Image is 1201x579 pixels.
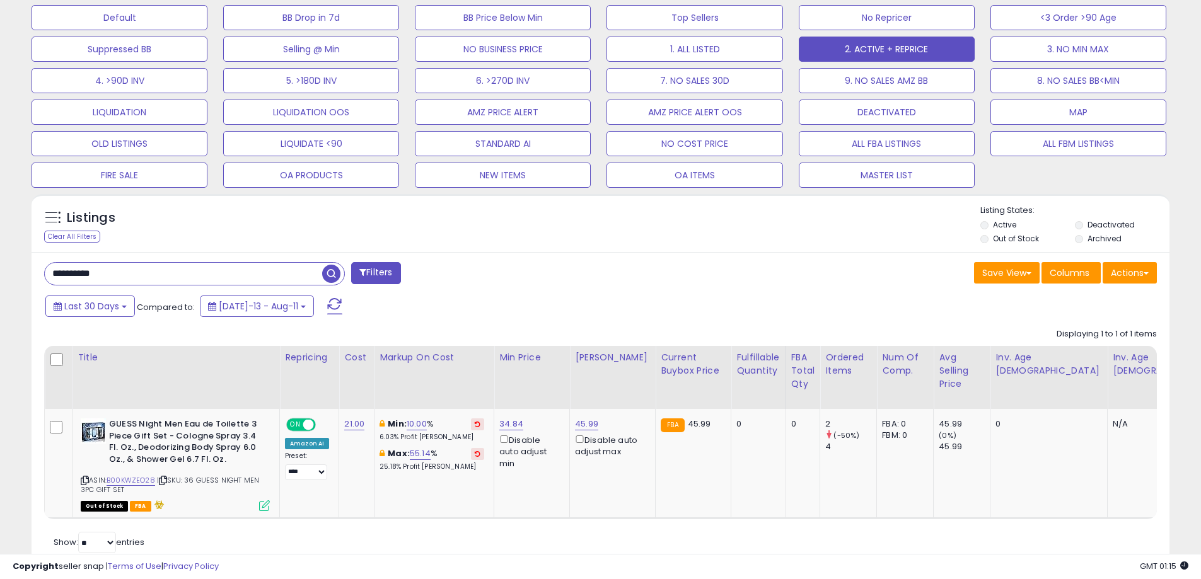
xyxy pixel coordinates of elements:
button: NO BUSINESS PRICE [415,37,591,62]
div: 0 [791,418,811,430]
div: Title [78,351,274,364]
div: seller snap | | [13,561,219,573]
button: Suppressed BB [32,37,207,62]
a: 55.14 [410,447,431,460]
p: 6.03% Profit [PERSON_NAME] [380,433,484,442]
div: FBM: 0 [882,430,924,441]
button: Filters [351,262,400,284]
th: The percentage added to the cost of goods (COGS) that forms the calculator for Min & Max prices. [374,346,494,409]
small: (0%) [939,430,956,440]
a: 21.00 [344,418,364,430]
b: Min: [388,418,407,430]
label: Archived [1088,233,1122,244]
div: Avg Selling Price [939,351,985,391]
button: MASTER LIST [799,163,975,188]
span: OFF [314,420,334,430]
button: Default [32,5,207,30]
label: Deactivated [1088,219,1135,230]
small: FBA [661,418,684,432]
button: 6. >270D INV [415,68,591,93]
button: 8. NO SALES BB<MIN [990,68,1166,93]
label: Out of Stock [993,233,1039,244]
span: 2025-09-11 01:15 GMT [1140,560,1188,572]
button: AMZ PRICE ALERT [415,100,591,125]
div: [PERSON_NAME] [575,351,650,364]
button: 1. ALL LISTED [606,37,782,62]
span: ON [287,420,303,430]
div: Ordered Items [825,351,871,377]
button: <3 Order >90 Age [990,5,1166,30]
button: NEW ITEMS [415,163,591,188]
button: 5. >180D INV [223,68,399,93]
b: GUESS Night Men Eau de Toilette 3 Piece Gift Set - Cologne Spray 3.4 Fl. Oz., Deodorizing Body Sp... [109,418,262,468]
div: % [380,418,484,442]
button: Columns [1041,262,1101,284]
span: | SKU: 36 GUESS NIGHT MEN 3PC GIFT SET [81,475,259,494]
a: 10.00 [407,418,427,430]
p: Listing States: [980,205,1169,217]
div: Repricing [285,351,334,364]
span: All listings that are currently out of stock and unavailable for purchase on Amazon [81,501,128,512]
button: ALL FBA LISTINGS [799,131,975,156]
div: Markup on Cost [380,351,489,364]
button: NO COST PRICE [606,131,782,156]
button: Actions [1103,262,1157,284]
button: LIQUIDATION [32,100,207,125]
button: OA ITEMS [606,163,782,188]
span: FBA [130,501,151,512]
button: 3. NO MIN MAX [990,37,1166,62]
div: 2 [825,418,876,430]
div: 0 [995,418,1098,430]
button: DEACTIVATED [799,100,975,125]
button: BB Drop in 7d [223,5,399,30]
a: Privacy Policy [163,560,219,572]
i: hazardous material [151,500,165,509]
div: Displaying 1 to 1 of 1 items [1057,328,1157,340]
button: ALL FBM LISTINGS [990,131,1166,156]
h5: Listings [67,209,115,227]
div: Inv. Age [DEMOGRAPHIC_DATA] [995,351,1102,377]
button: Selling @ Min [223,37,399,62]
button: 9. NO SALES AMZ BB [799,68,975,93]
button: LIQUIDATE <90 [223,131,399,156]
div: Cost [344,351,369,364]
div: FBA Total Qty [791,351,815,391]
span: [DATE]-13 - Aug-11 [219,300,298,312]
small: (-50%) [833,430,859,440]
div: Amazon AI [285,438,329,449]
div: Clear All Filters [44,231,100,243]
button: Top Sellers [606,5,782,30]
p: 25.18% Profit [PERSON_NAME] [380,462,484,471]
div: Current Buybox Price [661,351,726,377]
a: 34.84 [499,418,523,430]
span: Show: entries [54,536,144,548]
span: Compared to: [137,301,195,313]
button: No Repricer [799,5,975,30]
button: LIQUIDATION OOS [223,100,399,125]
a: B00KWZEO28 [107,475,155,486]
button: FIRE SALE [32,163,207,188]
div: FBA: 0 [882,418,924,430]
a: 45.99 [575,418,598,430]
button: OA PRODUCTS [223,163,399,188]
img: 51r5Y9iL++L._SL40_.jpg [81,418,106,444]
b: Max: [388,447,410,459]
div: 0 [736,418,775,430]
span: Last 30 Days [64,300,119,312]
button: 4. >90D INV [32,68,207,93]
div: % [380,448,484,471]
div: Num of Comp. [882,351,928,377]
div: Min Price [499,351,564,364]
button: STANDARD AI [415,131,591,156]
div: Fulfillable Quantity [736,351,780,377]
div: ASIN: [81,418,270,510]
span: Columns [1050,267,1089,279]
div: 45.99 [939,441,990,452]
button: Last 30 Days [45,295,135,317]
div: Disable auto adjust min [499,433,560,469]
div: Disable auto adjust max [575,433,646,457]
div: 4 [825,441,876,452]
button: BB Price Below Min [415,5,591,30]
button: 2. ACTIVE + REPRICE [799,37,975,62]
a: Terms of Use [108,560,161,572]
